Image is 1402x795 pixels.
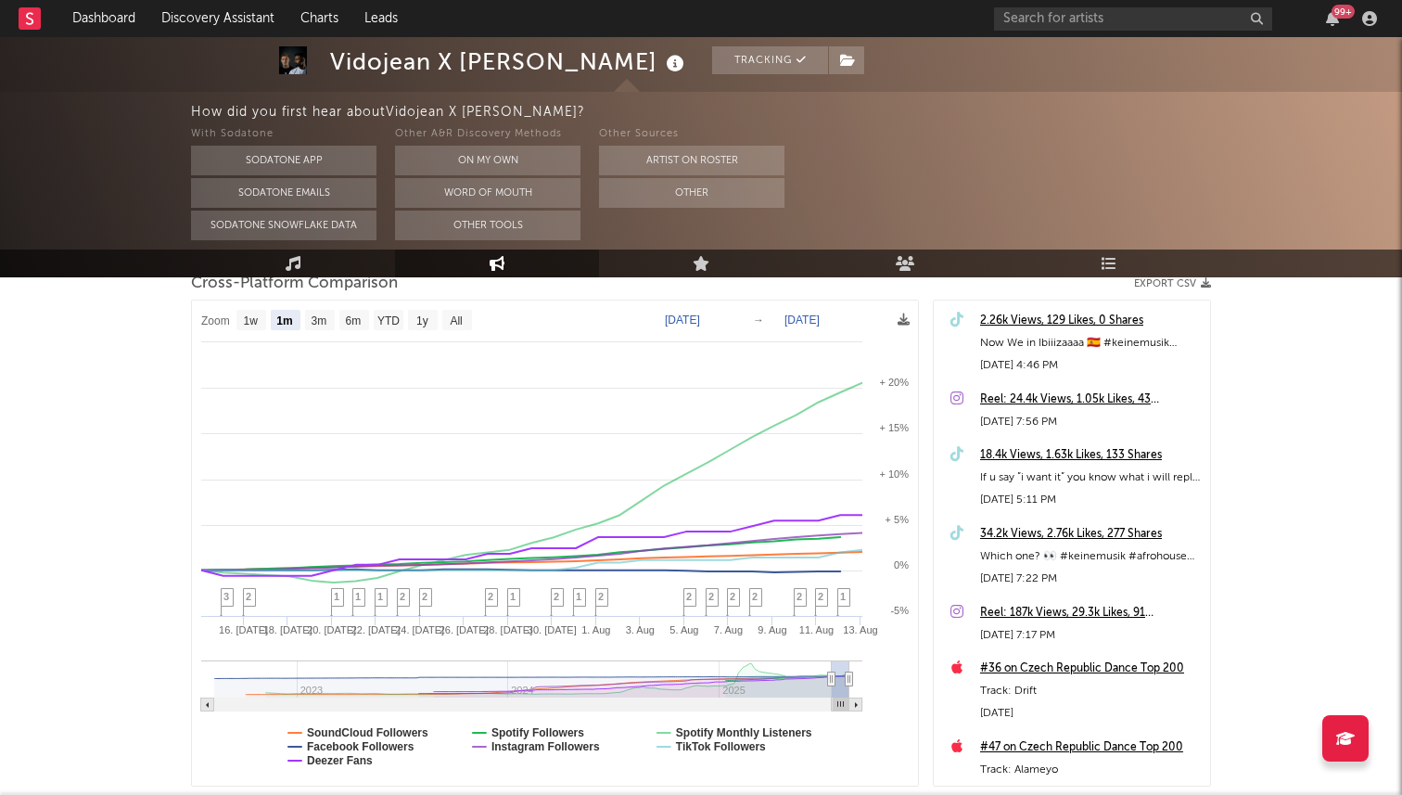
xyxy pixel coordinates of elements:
[483,624,532,635] text: 28. [DATE]
[753,314,764,327] text: →
[422,591,427,602] span: 2
[980,545,1201,568] div: Which one? 👀 #keinemusik #afrohouse #drake #housemusic #festival #[GEOGRAPHIC_DATA]
[980,444,1201,467] a: 18.4k Views, 1.63k Likes, 133 Shares
[312,314,327,327] text: 3m
[395,178,580,208] button: Word Of Mouth
[377,314,400,327] text: YTD
[201,314,230,327] text: Zoom
[581,624,610,635] text: 1. Aug
[528,624,577,635] text: 30. [DATE]
[980,332,1201,354] div: Now We in Ibiiizaaaa 🇪🇸 #keinemusik #adamport #drake #hugel #afrohouse
[676,726,812,739] text: Spotify Monthly Listeners
[334,591,339,602] span: 1
[395,211,580,240] button: Other Tools
[395,123,580,146] div: Other A&R Discovery Methods
[191,178,376,208] button: Sodatone Emails
[377,591,383,602] span: 1
[980,624,1201,647] div: [DATE] 7:17 PM
[676,740,766,753] text: TikTok Followers
[730,591,735,602] span: 2
[980,759,1201,781] div: Track: Alameyo
[223,591,229,602] span: 3
[1332,5,1355,19] div: 99 +
[626,624,655,635] text: 3. Aug
[307,624,356,635] text: 20. [DATE]
[980,389,1201,411] a: Reel: 24.4k Views, 1.05k Likes, 43 Comments
[894,559,909,571] text: 0%
[307,726,428,739] text: SoundCloud Followers
[752,591,758,602] span: 2
[554,591,559,602] span: 2
[307,754,373,767] text: Deezer Fans
[980,411,1201,433] div: [DATE] 7:56 PM
[191,101,1402,123] div: How did you first hear about Vidojean X [PERSON_NAME] ?
[191,273,398,295] span: Cross-Platform Comparison
[244,314,259,327] text: 1w
[191,146,376,175] button: Sodatone App
[980,354,1201,377] div: [DATE] 4:46 PM
[797,591,802,602] span: 2
[510,591,516,602] span: 1
[799,624,834,635] text: 11. Aug
[890,605,909,616] text: -5%
[784,314,820,327] text: [DATE]
[599,178,784,208] button: Other
[980,658,1201,680] a: #36 on Czech Republic Dance Top 200
[491,740,600,753] text: Instagram Followers
[416,314,428,327] text: 1y
[980,568,1201,590] div: [DATE] 7:22 PM
[886,514,910,525] text: + 5%
[191,123,376,146] div: With Sodatone
[980,737,1201,759] a: #47 on Czech Republic Dance Top 200
[980,680,1201,702] div: Track: Drift
[818,591,823,602] span: 2
[1326,11,1339,26] button: 99+
[880,468,910,480] text: + 10%
[355,591,361,602] span: 1
[714,624,743,635] text: 7. Aug
[440,624,489,635] text: 26. [DATE]
[980,523,1201,545] a: 34.2k Views, 2.76k Likes, 277 Shares
[980,702,1201,724] div: [DATE]
[880,422,910,433] text: + 15%
[191,211,376,240] button: Sodatone Snowflake Data
[488,591,493,602] span: 2
[491,726,584,739] text: Spotify Followers
[758,624,786,635] text: 9. Aug
[599,146,784,175] button: Artist on Roster
[598,591,604,602] span: 2
[263,624,312,635] text: 18. [DATE]
[599,123,784,146] div: Other Sources
[665,314,700,327] text: [DATE]
[980,489,1201,511] div: [DATE] 5:11 PM
[219,624,268,635] text: 16. [DATE]
[686,591,692,602] span: 2
[400,591,405,602] span: 2
[994,7,1272,31] input: Search for artists
[351,624,401,635] text: 22. [DATE]
[880,377,910,388] text: + 20%
[307,740,414,753] text: Facebook Followers
[712,46,828,74] button: Tracking
[246,591,251,602] span: 2
[576,591,581,602] span: 1
[330,46,689,77] div: Vidojean X [PERSON_NAME]
[980,467,1201,489] div: If u say ”i want it” you know what i will reply with #keinemusik #[PERSON_NAME] #afrohouse #house...
[450,314,462,327] text: All
[1134,278,1211,289] button: Export CSV
[980,310,1201,332] a: 2.26k Views, 129 Likes, 0 Shares
[980,602,1201,624] a: Reel: 187k Views, 29.3k Likes, 91 Comments
[395,624,444,635] text: 24. [DATE]
[708,591,714,602] span: 2
[669,624,698,635] text: 5. Aug
[840,591,846,602] span: 1
[395,146,580,175] button: On My Own
[843,624,877,635] text: 13. Aug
